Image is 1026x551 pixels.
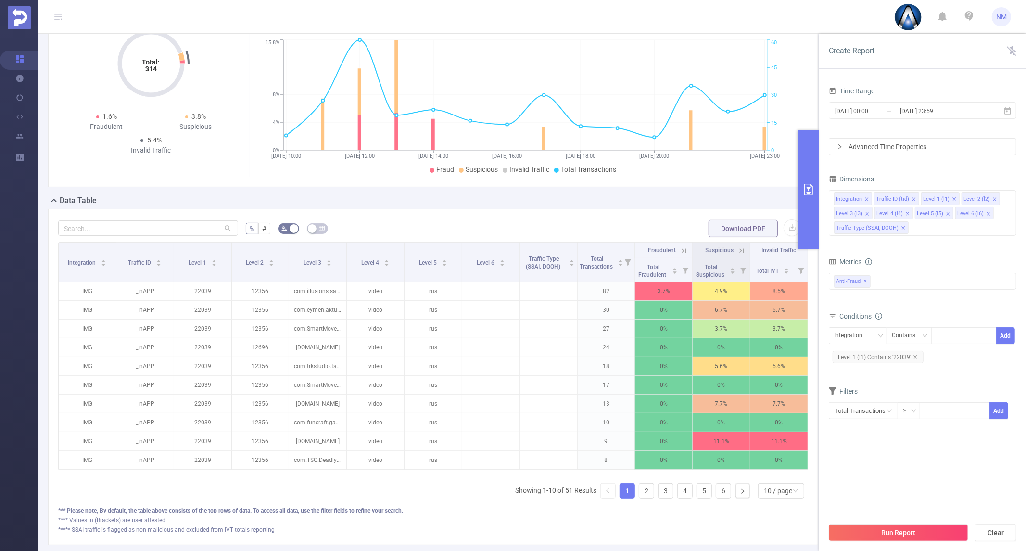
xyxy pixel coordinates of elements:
[384,258,390,261] i: icon: caret-up
[693,451,750,469] p: 0%
[834,192,872,205] li: Integration
[672,267,678,272] div: Sort
[784,270,789,273] i: icon: caret-down
[405,357,462,375] p: rus
[635,282,692,300] p: 3.7%
[347,282,404,300] p: video
[693,413,750,432] p: 0%
[963,193,990,205] div: Level 2 (l2)
[327,258,332,261] i: icon: caret-up
[347,301,404,319] p: video
[116,376,174,394] p: _InAPP
[658,483,673,499] li: 3
[232,320,289,338] p: 12356
[147,136,162,144] span: 5.4%
[975,524,1016,541] button: Clear
[962,192,1000,205] li: Level 2 (l2)
[672,267,678,269] i: icon: caret-up
[405,301,462,319] p: rus
[289,338,346,357] p: [DOMAIN_NAME]
[635,357,692,375] p: 0%
[578,282,635,300] p: 82
[621,243,634,282] i: Filter menu
[151,122,240,132] div: Suspicious
[618,258,623,264] div: Sort
[418,153,448,159] tspan: [DATE] 14:00
[347,451,404,469] p: video
[436,166,454,173] span: Fraud
[829,387,858,395] span: Filters
[361,259,380,266] span: Level 4
[605,488,611,494] i: icon: left
[116,395,174,413] p: _InAPP
[696,264,726,278] span: Total Suspicious
[569,258,574,261] i: icon: caret-up
[750,432,808,450] p: 11.1%
[289,301,346,319] p: com.eymen.aktuel
[59,282,116,300] p: IMG
[269,258,274,261] i: icon: caret-up
[492,153,522,159] tspan: [DATE] 16:00
[68,259,98,266] span: Integration
[345,153,375,159] tspan: [DATE] 12:00
[289,432,346,450] p: [DOMAIN_NAME]
[915,207,953,219] li: Level 5 (l5)
[116,357,174,375] p: _InAPP
[405,376,462,394] p: rus
[107,145,196,155] div: Invalid Traffic
[174,413,231,432] p: 22039
[232,413,289,432] p: 12356
[771,147,774,154] tspan: 0
[58,220,238,236] input: Search...
[289,451,346,469] p: com.TSG.Deadly_Town
[899,104,977,117] input: End date
[903,403,913,419] div: ≥
[793,488,798,495] i: icon: down
[697,484,711,498] a: 5
[59,413,116,432] p: IMG
[635,376,692,394] p: 0%
[59,301,116,319] p: IMG
[289,413,346,432] p: com.funcraft.games.lion.family.simulator.wild
[678,484,692,498] a: 4
[693,301,750,319] p: 6.7%
[911,408,917,415] i: icon: down
[273,147,279,154] tspan: 0%
[829,524,968,541] button: Run Report
[156,262,162,265] i: icon: caret-down
[566,153,595,159] tspan: [DATE] 18:00
[762,247,797,254] span: Invalid Traffic
[499,262,505,265] i: icon: caret-down
[892,328,922,344] div: Contains
[750,320,808,338] p: 3.7%
[693,357,750,375] p: 5.6%
[347,395,404,413] p: video
[327,262,332,265] i: icon: caret-down
[750,413,808,432] p: 0%
[128,259,152,266] span: Traffic ID
[509,166,549,173] span: Invalid Traffic
[116,338,174,357] p: _InAPP
[405,320,462,338] p: rus
[794,258,808,282] i: Filter menu
[921,192,960,205] li: Level 1 (l1)
[232,338,289,357] p: 12696
[273,91,279,98] tspan: 8%
[211,262,216,265] i: icon: caret-down
[442,258,447,264] div: Sort
[268,258,274,264] div: Sort
[174,357,231,375] p: 22039
[750,153,780,159] tspan: [DATE] 23:00
[750,451,808,469] p: 0%
[740,488,746,494] i: icon: right
[232,451,289,469] p: 12356
[730,267,735,272] div: Sort
[771,92,777,99] tspan: 30
[8,6,31,29] img: Protected Media
[693,376,750,394] p: 0%
[912,197,916,203] i: icon: close
[874,207,913,219] li: Level 4 (l4)
[635,432,692,450] p: 0%
[578,301,635,319] p: 30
